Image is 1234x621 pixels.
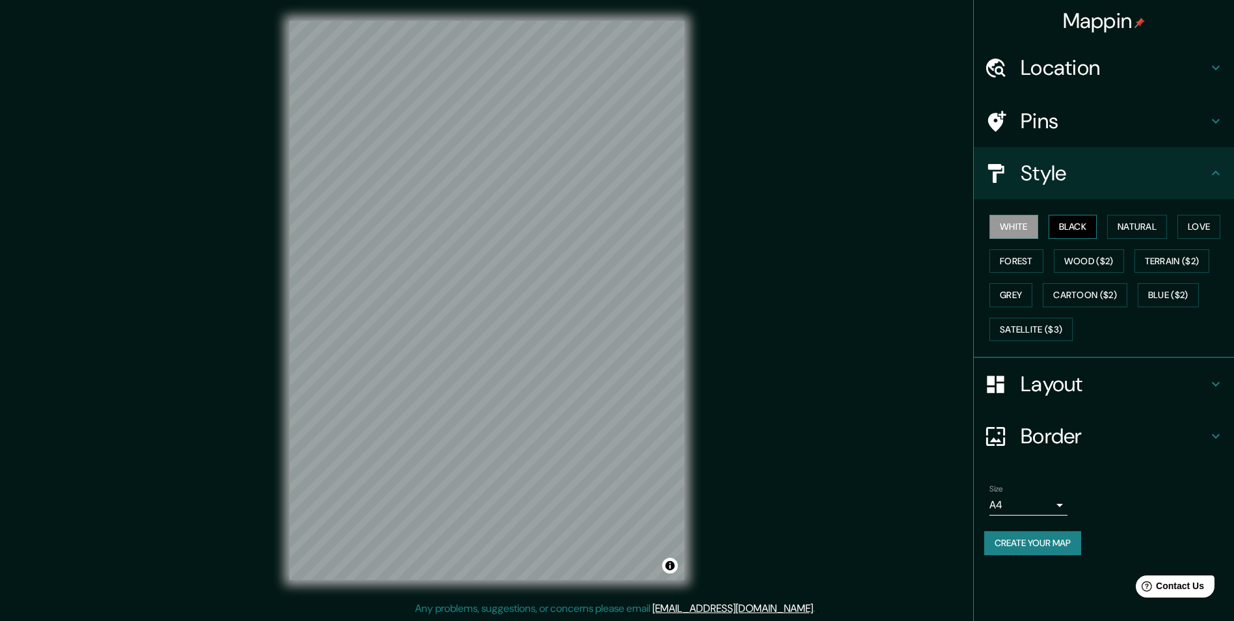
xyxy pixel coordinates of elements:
[1021,371,1208,397] h4: Layout
[1049,215,1097,239] button: Black
[984,531,1081,555] button: Create your map
[1021,108,1208,134] h4: Pins
[974,147,1234,199] div: Style
[1118,570,1220,607] iframe: Help widget launcher
[989,318,1073,342] button: Satellite ($3)
[989,283,1032,307] button: Grey
[1177,215,1220,239] button: Love
[662,558,678,573] button: Toggle attribution
[989,249,1043,273] button: Forest
[289,21,684,580] canvas: Map
[989,495,1067,516] div: A4
[1043,283,1127,307] button: Cartoon ($2)
[1134,249,1210,273] button: Terrain ($2)
[974,42,1234,94] div: Location
[1021,423,1208,449] h4: Border
[1107,215,1167,239] button: Natural
[974,95,1234,147] div: Pins
[1021,160,1208,186] h4: Style
[989,484,1003,495] label: Size
[817,601,820,616] div: .
[415,601,815,616] p: Any problems, suggestions, or concerns please email .
[815,601,817,616] div: .
[1134,18,1145,28] img: pin-icon.png
[989,215,1038,239] button: White
[974,358,1234,410] div: Layout
[1138,283,1199,307] button: Blue ($2)
[1054,249,1124,273] button: Wood ($2)
[1063,8,1146,34] h4: Mappin
[974,410,1234,462] div: Border
[1021,55,1208,81] h4: Location
[652,601,813,615] a: [EMAIL_ADDRESS][DOMAIN_NAME]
